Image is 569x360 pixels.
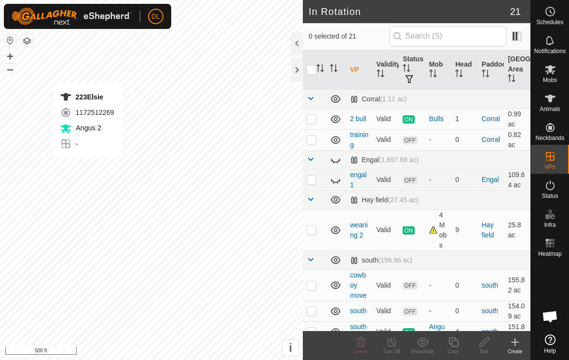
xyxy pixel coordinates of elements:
[504,270,530,301] td: 155.82 ac
[350,307,366,315] a: south
[373,129,399,150] td: Valid
[544,164,555,170] span: VPs
[538,251,562,257] span: Heatmap
[451,109,478,129] td: 1
[403,307,417,316] span: OFF
[429,114,448,124] div: Bulls
[378,256,412,264] span: (156.96 ac)
[309,6,510,17] h2: In Rotation
[113,347,149,356] a: Privacy Policy
[544,348,556,354] span: Help
[373,321,399,342] td: Valid
[504,129,530,150] td: 0.82 ac
[504,209,530,250] td: 25.8 ac
[482,307,498,315] a: south
[510,4,521,19] span: 21
[508,76,515,83] p-sorticon: Activate to sort
[482,136,500,143] a: Corral
[330,66,338,73] p-sorticon: Activate to sort
[482,115,500,123] a: Corral
[451,129,478,150] td: 0
[350,115,366,123] a: 2 bull
[289,341,292,354] span: i
[504,301,530,321] td: 154.09 ac
[451,270,478,301] td: 0
[451,169,478,190] td: 0
[350,156,419,164] div: Engal
[350,256,412,264] div: south
[380,95,406,103] span: (1.11 ac)
[403,66,410,73] p-sorticon: Activate to sort
[504,50,530,90] th: [GEOGRAPHIC_DATA] Area
[12,8,132,25] img: Gallagher Logo
[534,48,566,54] span: Notifications
[407,348,438,355] div: Show/Hide
[60,91,114,103] div: 223Elsie
[542,193,558,199] span: Status
[350,171,366,189] a: engal 1
[429,210,448,250] div: 4 Mobs
[350,131,368,149] a: training
[4,51,16,62] button: +
[504,169,530,190] td: 109.64 ac
[354,349,368,354] span: Delete
[482,71,489,79] p-sorticon: Activate to sort
[373,109,399,129] td: Valid
[540,106,560,112] span: Animals
[390,26,506,46] input: Search (S)
[373,209,399,250] td: Valid
[531,331,569,358] a: Help
[161,347,190,356] a: Contact Us
[451,50,478,90] th: Head
[429,71,437,79] p-sorticon: Activate to sort
[403,281,417,290] span: OFF
[403,115,414,124] span: ON
[438,348,469,355] div: Copy
[350,271,366,299] a: cowboy move
[425,50,452,90] th: Mob
[482,176,499,183] a: Engal
[4,63,16,75] button: –
[376,348,407,355] div: Turn Off
[377,71,384,79] p-sorticon: Activate to sort
[403,226,414,235] span: ON
[73,124,101,132] span: Angus 2
[429,322,448,342] div: Angus 1
[283,340,298,356] button: i
[403,328,414,336] span: ON
[429,135,448,145] div: -
[373,301,399,321] td: Valid
[379,156,419,164] span: (1,697.69 ac)
[500,348,530,355] div: Create
[399,50,425,90] th: Status
[429,280,448,291] div: -
[429,306,448,316] div: -
[373,169,399,190] td: Valid
[478,50,504,90] th: Paddock
[429,175,448,185] div: -
[350,221,368,239] a: weaning 2
[309,31,390,42] span: 0 selected of 21
[373,50,399,90] th: Validity
[451,321,478,342] td: 4
[316,66,324,73] p-sorticon: Activate to sort
[350,323,366,341] a: south 1
[21,35,33,47] button: Map Layers
[544,222,555,228] span: Infra
[504,109,530,129] td: 0.99 ac
[536,302,565,331] div: Open chat
[350,196,419,204] div: Hay field
[451,209,478,250] td: 9
[482,328,498,335] a: south
[388,196,418,204] span: (27.45 ac)
[373,270,399,301] td: Valid
[151,12,160,22] span: DL
[455,71,463,79] p-sorticon: Activate to sort
[403,176,417,184] span: OFF
[4,35,16,46] button: Reset Map
[482,221,494,239] a: Hay field
[469,348,500,355] div: Edit
[60,138,114,150] div: -
[504,321,530,342] td: 151.87 ac
[403,136,417,144] span: OFF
